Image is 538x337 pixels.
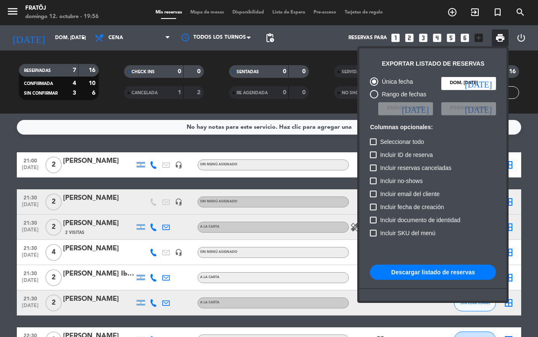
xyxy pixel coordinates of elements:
[370,124,496,131] h6: Columnas opcionales:
[387,105,425,112] span: [PERSON_NAME]
[450,105,488,112] span: [PERSON_NAME]
[495,33,505,43] span: print
[378,90,426,99] div: Rango de fechas
[380,150,433,160] span: Incluir ID de reserva
[380,202,444,212] span: Incluir fecha de creación
[402,104,429,113] i: [DATE]
[380,189,440,199] span: Incluir email del cliente
[380,215,460,225] span: Incluir documento de identidad
[465,79,492,88] i: [DATE]
[380,228,435,238] span: Incluir SKU del menú
[378,77,413,87] div: Única fecha
[380,163,451,173] span: Incluir reservas canceladas
[465,104,492,113] i: [DATE]
[380,137,424,147] span: Seleccionar todo
[382,59,484,69] div: Exportar listado de reservas
[380,176,422,186] span: Incluir no-shows
[370,265,496,280] button: Descargar listado de reservas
